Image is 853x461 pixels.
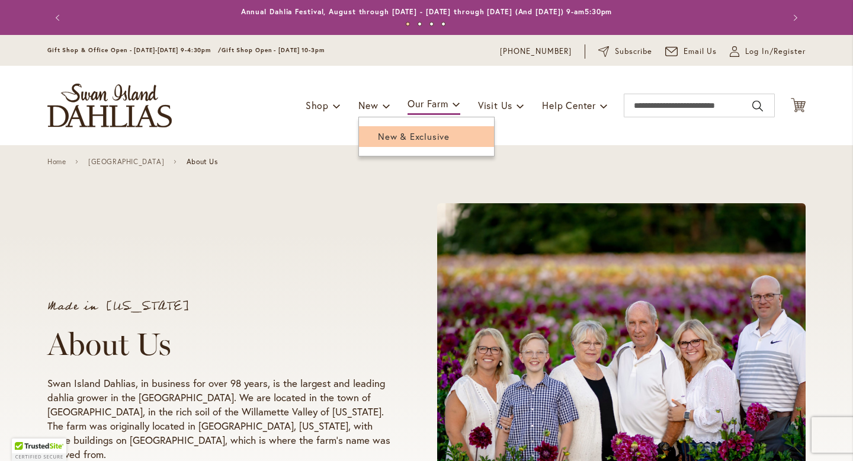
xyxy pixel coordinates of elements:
[615,46,652,57] span: Subscribe
[88,158,164,166] a: [GEOGRAPHIC_DATA]
[378,130,450,142] span: New & Exclusive
[429,22,434,26] button: 3 of 4
[358,99,378,111] span: New
[406,22,410,26] button: 1 of 4
[47,46,222,54] span: Gift Shop & Office Open - [DATE]-[DATE] 9-4:30pm /
[665,46,717,57] a: Email Us
[745,46,806,57] span: Log In/Register
[47,300,392,312] p: Made in [US_STATE]
[478,99,512,111] span: Visit Us
[222,46,325,54] span: Gift Shop Open - [DATE] 10-3pm
[408,97,448,110] span: Our Farm
[598,46,652,57] a: Subscribe
[500,46,572,57] a: [PHONE_NUMBER]
[47,84,172,127] a: store logo
[782,6,806,30] button: Next
[418,22,422,26] button: 2 of 4
[441,22,445,26] button: 4 of 4
[306,99,329,111] span: Shop
[730,46,806,57] a: Log In/Register
[187,158,218,166] span: About Us
[47,326,392,362] h1: About Us
[684,46,717,57] span: Email Us
[542,99,596,111] span: Help Center
[47,158,66,166] a: Home
[241,7,613,16] a: Annual Dahlia Festival, August through [DATE] - [DATE] through [DATE] (And [DATE]) 9-am5:30pm
[47,6,71,30] button: Previous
